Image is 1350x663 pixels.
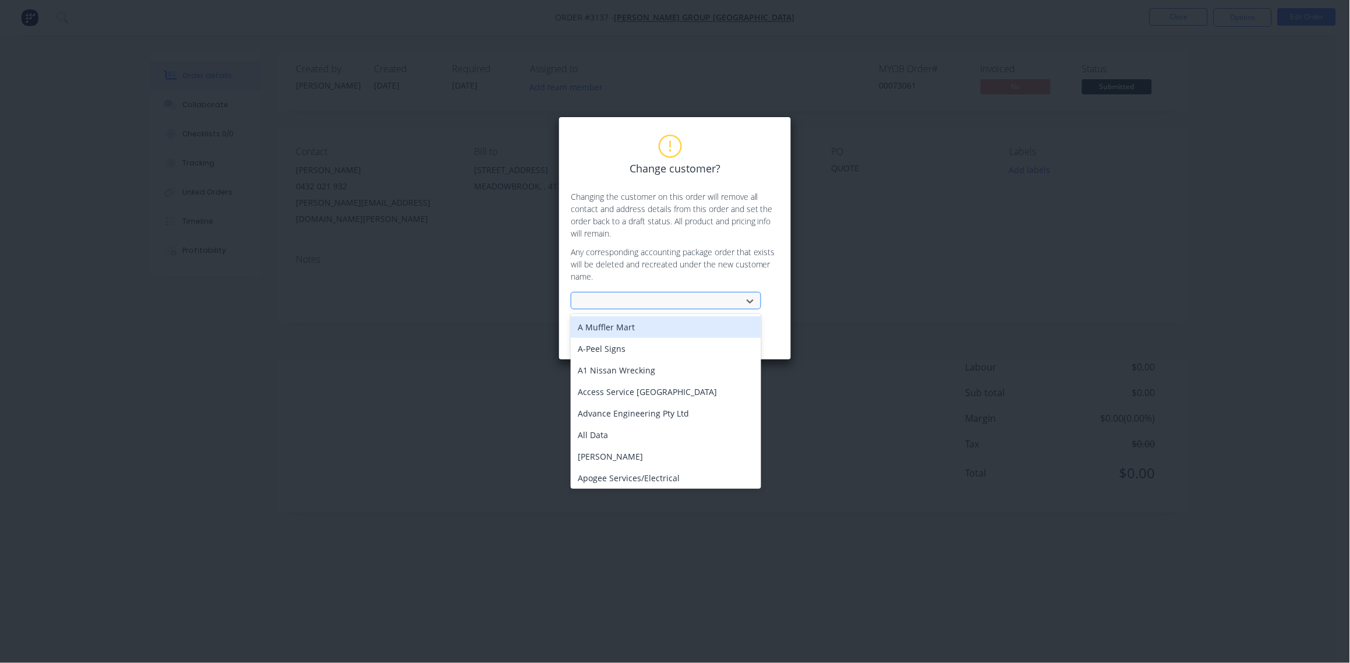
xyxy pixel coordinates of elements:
[571,424,761,446] div: All Data
[571,467,761,489] div: Apogee Services/Electrical
[571,338,761,359] div: A-Peel Signs
[571,316,761,338] div: A Muffler Mart
[630,161,720,177] span: Change customer?
[571,191,779,239] p: Changing the customer on this order will remove all contact and address details from this order a...
[571,359,761,381] div: A1 Nissan Wrecking
[571,246,779,283] p: Any corresponding accounting package order that exists will be deleted and recreated under the ne...
[571,446,761,467] div: [PERSON_NAME]
[571,403,761,424] div: Advance Engineering Pty Ltd
[571,381,761,403] div: Access Service [GEOGRAPHIC_DATA]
